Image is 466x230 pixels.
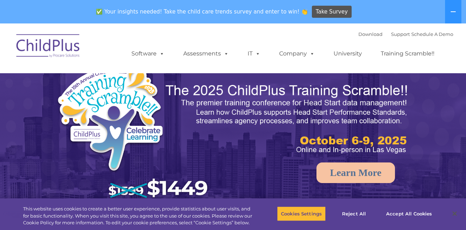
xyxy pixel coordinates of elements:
button: Cookies Settings [277,206,326,221]
a: Training Scramble!! [374,47,441,61]
a: Software [124,47,172,61]
div: This website uses cookies to create a better user experience, provide statistics about user visit... [23,205,256,226]
font: | [358,31,453,37]
a: Support [391,31,410,37]
span: Last name [99,47,120,52]
img: ChildPlus by Procare Solutions [13,29,84,65]
button: Close [447,206,462,221]
span: Phone number [99,76,129,81]
span: ✅ Your insights needed! Take the child care trends survey and enter to win! 👏 [93,5,311,18]
a: Assessments [176,47,236,61]
a: IT [240,47,267,61]
a: Learn More [316,162,395,183]
a: University [326,47,369,61]
a: Company [272,47,322,61]
a: Download [358,31,383,37]
span: Take Survey [316,6,348,18]
a: Schedule A Demo [411,31,453,37]
button: Reject All [332,206,376,221]
a: Take Survey [312,6,352,18]
button: Accept All Cookies [382,206,436,221]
